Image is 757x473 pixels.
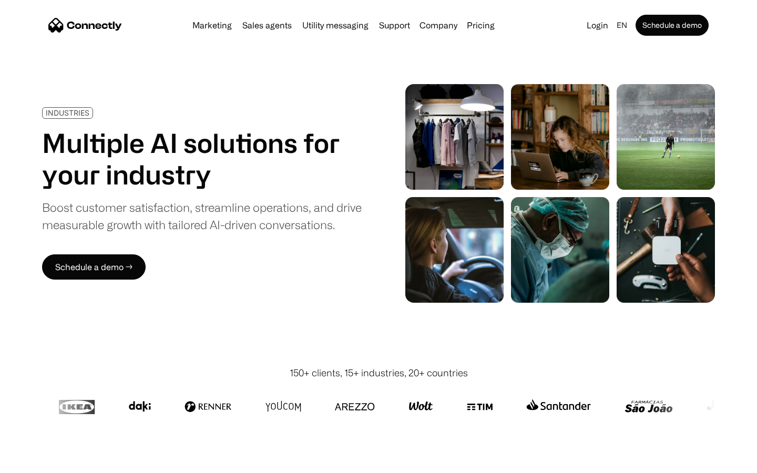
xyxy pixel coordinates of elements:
div: en [617,18,627,33]
a: Schedule a demo → [42,254,146,280]
a: Marketing [188,21,236,29]
ul: Language list [21,455,63,469]
a: Pricing [463,21,499,29]
div: 150+ clients, 15+ industries, 20+ countries [290,366,468,380]
a: Sales agents [238,21,296,29]
aside: Language selected: English [11,454,63,469]
div: Boost customer satisfaction, streamline operations, and drive measurable growth with tailored AI-... [42,199,362,233]
h1: Multiple AI solutions for your industry [42,127,362,190]
a: Utility messaging [298,21,373,29]
div: INDUSTRIES [46,109,89,117]
a: Schedule a demo [636,15,709,36]
a: Support [375,21,414,29]
div: Company [420,18,457,33]
a: Login [582,18,612,33]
